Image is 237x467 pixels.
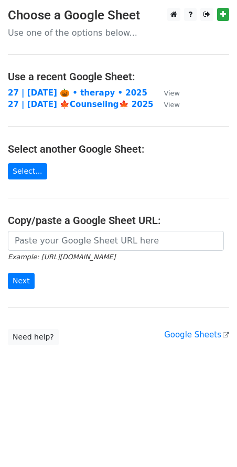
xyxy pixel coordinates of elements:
h3: Choose a Google Sheet [8,8,229,23]
a: Google Sheets [164,330,229,339]
input: Paste your Google Sheet URL here [8,231,224,251]
small: View [164,89,180,97]
small: View [164,101,180,109]
h4: Copy/paste a Google Sheet URL: [8,214,229,227]
a: Need help? [8,329,59,345]
a: 27 | [DATE] 🍁Counseling🍁 2025 [8,100,154,109]
a: Select... [8,163,47,179]
a: 27 | [DATE] 🎃 • therapy • 2025 [8,88,147,98]
a: View [154,100,180,109]
input: Next [8,273,35,289]
h4: Select another Google Sheet: [8,143,229,155]
h4: Use a recent Google Sheet: [8,70,229,83]
a: View [154,88,180,98]
p: Use one of the options below... [8,27,229,38]
small: Example: [URL][DOMAIN_NAME] [8,253,115,261]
